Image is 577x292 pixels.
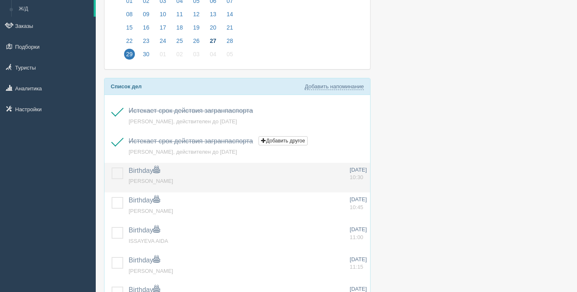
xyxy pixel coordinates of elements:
a: 25 [172,36,188,50]
a: 09 [138,10,154,23]
span: 23 [141,35,152,46]
span: 11 [174,9,185,20]
span: 03 [191,49,202,60]
span: 25 [174,35,185,46]
span: 10:45 [350,204,363,210]
span: 27 [208,35,219,46]
a: 02 [172,50,188,63]
a: Birthday [129,167,160,174]
a: Истекает срок действия загранпаспорта [129,137,253,145]
a: Birthday [129,227,160,234]
a: 08 [122,10,137,23]
a: [DATE] 10:30 [350,166,367,182]
span: 30 [141,49,152,60]
a: [PERSON_NAME] [129,268,173,274]
span: 20 [208,22,219,33]
span: 26 [191,35,202,46]
a: [DATE] 10:45 [350,196,367,211]
span: 29 [124,49,135,60]
a: [PERSON_NAME] [129,208,173,214]
a: 26 [189,36,204,50]
a: ISSAYEVA AIDA [129,238,168,244]
span: [DATE] [350,286,367,292]
a: 10 [155,10,171,23]
span: [DATE] [350,167,367,173]
span: [DATE] [350,256,367,262]
a: 13 [205,10,221,23]
button: Добавить другое [259,136,307,145]
a: 17 [155,23,171,36]
span: 21 [224,22,235,33]
a: 23 [138,36,154,50]
a: 12 [189,10,204,23]
span: [DATE] [350,226,367,232]
a: 01 [155,50,171,63]
a: 24 [155,36,171,50]
span: 10:30 [350,174,363,180]
a: 21 [222,23,236,36]
span: 17 [157,22,168,33]
b: Список дел [111,83,142,90]
span: 12 [191,9,202,20]
span: 19 [191,22,202,33]
span: 01 [157,49,168,60]
a: 19 [189,23,204,36]
a: Birthday [129,257,160,264]
a: 18 [172,23,188,36]
a: [PERSON_NAME], действителен до [DATE] [129,149,237,155]
a: 20 [205,23,221,36]
a: 27 [205,36,221,50]
a: [PERSON_NAME] [129,178,173,184]
a: Добавить напоминание [305,83,364,90]
a: 11 [172,10,188,23]
span: [DATE] [350,196,367,202]
a: 22 [122,36,137,50]
a: 29 [122,50,137,63]
span: 08 [124,9,135,20]
span: 04 [208,49,219,60]
span: 05 [224,49,235,60]
span: 13 [208,9,219,20]
a: Истекает срок действия загранпаспорта [129,107,253,114]
span: 24 [157,35,168,46]
a: 28 [222,36,236,50]
a: 15 [122,23,137,36]
span: 11:15 [350,264,363,270]
span: 10 [157,9,168,20]
span: 28 [224,35,235,46]
a: [DATE] 11:00 [350,226,367,241]
span: 14 [224,9,235,20]
a: Ж/Д [15,2,94,17]
a: 30 [138,50,154,63]
a: 04 [205,50,221,63]
a: 16 [138,23,154,36]
a: 05 [222,50,236,63]
span: 11:00 [350,234,363,240]
a: [DATE] 11:15 [350,256,367,271]
span: 15 [124,22,135,33]
a: [PERSON_NAME], действителен до [DATE] [129,118,237,125]
span: 22 [124,35,135,46]
a: Birthday [129,197,160,204]
a: 03 [189,50,204,63]
span: 16 [141,22,152,33]
span: 09 [141,9,152,20]
span: 18 [174,22,185,33]
a: 14 [222,10,236,23]
span: 02 [174,49,185,60]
